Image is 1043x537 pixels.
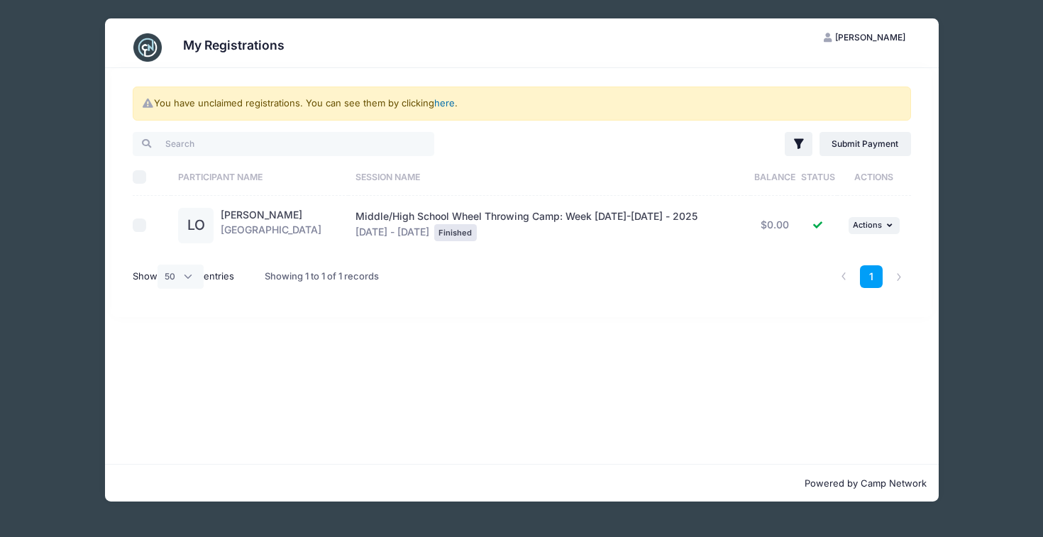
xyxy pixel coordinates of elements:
a: here [434,97,455,109]
div: You have unclaimed registrations. You can see them by clicking . [133,87,911,121]
p: Powered by Camp Network [116,477,927,491]
div: Finished [434,224,477,241]
a: [PERSON_NAME] [221,209,302,221]
a: Submit Payment [819,132,911,156]
span: Middle/High School Wheel Throwing Camp: Week [DATE]-[DATE] - 2025 [355,210,697,222]
span: [PERSON_NAME] [835,32,905,43]
input: Search [133,132,434,156]
th: Status: activate to sort column ascending [799,158,837,196]
a: LO [178,220,214,232]
th: Participant Name: activate to sort column ascending [171,158,348,196]
th: Balance: activate to sort column ascending [751,158,798,196]
th: Select All [133,158,172,196]
div: [DATE] - [DATE] [355,209,744,241]
td: $0.00 [751,196,798,255]
span: Actions [853,220,882,230]
img: CampNetwork [133,33,162,62]
a: 1 [860,265,883,289]
button: Actions [849,217,900,234]
h3: My Registrations [183,38,285,52]
label: Show entries [133,265,235,289]
div: [GEOGRAPHIC_DATA] [221,208,321,243]
select: Showentries [158,265,204,289]
th: Session Name: activate to sort column ascending [348,158,751,196]
th: Actions: activate to sort column ascending [837,158,911,196]
button: [PERSON_NAME] [812,26,918,50]
div: Showing 1 to 1 of 1 records [265,260,379,293]
div: LO [178,208,214,243]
